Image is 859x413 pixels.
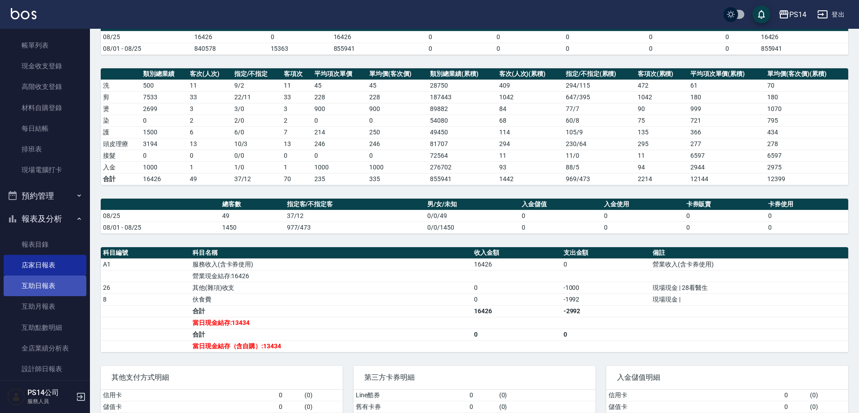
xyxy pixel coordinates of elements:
[4,118,86,139] a: 每日結帳
[232,161,282,173] td: 1 / 0
[650,258,848,270] td: 營業收入(含卡券使用)
[101,115,141,126] td: 染
[472,258,561,270] td: 16426
[428,68,497,80] th: 類別總業績(累積)
[4,296,86,317] a: 互助月報表
[428,103,497,115] td: 89882
[602,199,684,210] th: 入金使用
[188,80,232,91] td: 11
[188,68,232,80] th: 客次(人次)
[684,210,766,222] td: 0
[752,5,770,23] button: save
[561,305,651,317] td: -2992
[101,103,141,115] td: 燙
[561,293,651,305] td: -1992
[282,161,312,173] td: 1
[367,80,428,91] td: 45
[530,43,606,54] td: 0
[101,161,141,173] td: 入金
[364,373,585,382] span: 第三方卡券明細
[497,115,564,126] td: 68
[188,115,232,126] td: 2
[688,103,765,115] td: 999
[765,150,848,161] td: 6597
[606,43,695,54] td: 0
[190,282,472,293] td: 其他(雜項)收支
[302,401,343,413] td: ( 0 )
[635,150,688,161] td: 11
[190,293,472,305] td: 伙食費
[353,390,467,401] td: Line酷券
[635,103,688,115] td: 90
[101,80,141,91] td: 洗
[635,173,688,185] td: 2214
[232,68,282,80] th: 指定/不指定
[472,293,561,305] td: 0
[561,247,651,259] th: 支出金額
[141,115,188,126] td: 0
[4,234,86,255] a: 報表目錄
[282,103,312,115] td: 3
[467,390,497,401] td: 0
[428,161,497,173] td: 276702
[606,31,695,43] td: 0
[765,80,848,91] td: 70
[394,31,467,43] td: 0
[282,150,312,161] td: 0
[101,138,141,150] td: 頭皮理療
[101,43,192,54] td: 08/01 - 08/25
[394,43,467,54] td: 0
[564,150,635,161] td: 11 / 0
[428,126,497,138] td: 49450
[564,80,635,91] td: 294 / 115
[467,43,530,54] td: 0
[4,359,86,379] a: 設計師日報表
[282,138,312,150] td: 13
[4,207,86,231] button: 報表及分析
[4,139,86,160] a: 排班表
[4,255,86,275] a: 店家日報表
[232,150,282,161] td: 0 / 0
[141,91,188,103] td: 7533
[635,68,688,80] th: 客項次(累積)
[428,115,497,126] td: 54080
[765,103,848,115] td: 1070
[190,329,472,340] td: 合計
[561,282,651,293] td: -1000
[635,138,688,150] td: 295
[232,138,282,150] td: 10 / 3
[302,390,343,401] td: ( 0 )
[467,31,530,43] td: 0
[606,401,782,413] td: 儲值卡
[617,373,837,382] span: 入金儲值明細
[688,80,765,91] td: 61
[282,91,312,103] td: 33
[188,161,232,173] td: 1
[101,199,848,234] table: a dense table
[635,126,688,138] td: 135
[367,161,428,173] td: 1000
[497,91,564,103] td: 1042
[268,31,331,43] td: 0
[188,150,232,161] td: 0
[141,161,188,173] td: 1000
[789,9,806,20] div: PS14
[188,126,232,138] td: 6
[141,150,188,161] td: 0
[696,31,759,43] td: 0
[775,5,810,24] button: PS14
[232,80,282,91] td: 9 / 2
[353,401,467,413] td: 舊有卡券
[688,161,765,173] td: 2944
[282,68,312,80] th: 客項次
[141,126,188,138] td: 1500
[428,91,497,103] td: 187443
[27,397,73,405] p: 服務人員
[312,103,367,115] td: 900
[141,80,188,91] td: 500
[564,173,635,185] td: 969/473
[765,161,848,173] td: 2975
[497,138,564,150] td: 294
[814,6,848,23] button: 登出
[367,150,428,161] td: 0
